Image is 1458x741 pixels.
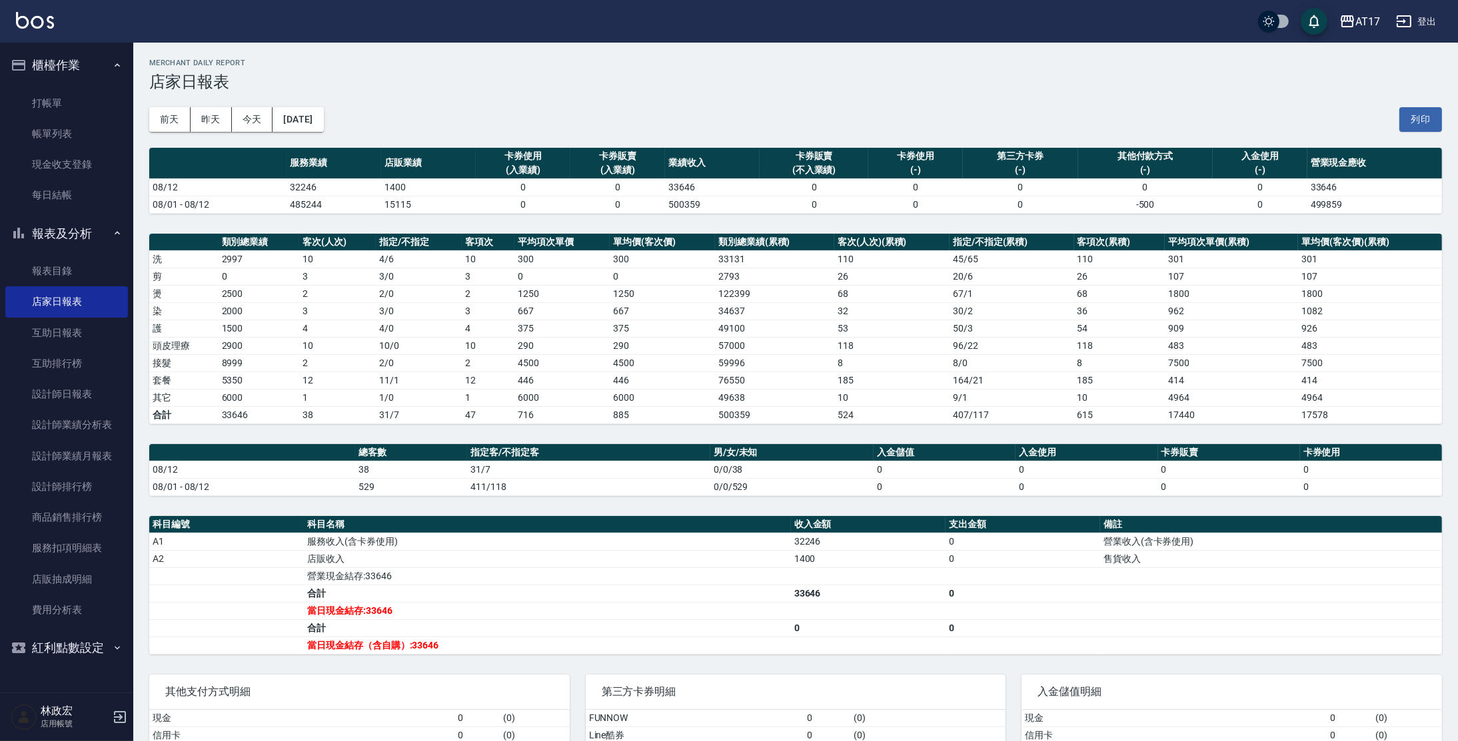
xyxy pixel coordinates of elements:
td: 售貨收入 [1100,550,1442,567]
td: 店販收入 [304,550,791,567]
td: 1400 [791,550,946,567]
td: 110 [834,250,950,268]
td: 0 [610,268,715,285]
th: 收入金額 [791,516,946,533]
th: 營業現金應收 [1307,148,1442,179]
td: 染 [149,302,219,320]
td: 0 [963,196,1078,213]
td: 33131 [715,250,834,268]
td: 套餐 [149,371,219,389]
td: 5350 [219,371,300,389]
a: 報表目錄 [5,256,128,286]
td: 其它 [149,389,219,406]
th: 支出金額 [946,516,1100,533]
td: 67 / 1 [950,285,1074,302]
th: 科目編號 [149,516,304,533]
div: (-) [1216,163,1304,177]
td: 當日現金結存（含自購）:33646 [304,636,791,654]
td: 33646 [219,406,300,423]
th: 總客數 [355,444,467,461]
td: 0 [1213,196,1307,213]
th: 客項次(累積) [1074,234,1165,251]
td: 8 / 0 [950,354,1074,371]
td: 76550 [715,371,834,389]
td: 446 [514,371,610,389]
td: 燙 [149,285,219,302]
td: 4500 [610,354,715,371]
a: 設計師排行榜 [5,471,128,502]
th: 類別總業績(累積) [715,234,834,251]
button: save [1301,8,1327,35]
td: FUNNOW [586,710,804,727]
td: A1 [149,533,304,550]
td: 0 [219,268,300,285]
button: 昨天 [191,107,232,132]
td: 2 [462,354,514,371]
td: 1 [462,389,514,406]
div: 第三方卡券 [966,149,1074,163]
div: 卡券使用 [872,149,960,163]
td: 現金 [1022,710,1327,727]
td: 107 [1298,268,1442,285]
td: 8999 [219,354,300,371]
td: 0 [963,178,1078,196]
button: 前天 [149,107,191,132]
span: 入金儲值明細 [1038,685,1426,698]
td: 2 [299,354,376,371]
button: 報表及分析 [5,216,128,251]
td: 962 [1165,302,1298,320]
td: 375 [610,320,715,337]
td: 0 [946,585,1100,602]
td: 32246 [791,533,946,550]
td: 290 [514,337,610,354]
th: 類別總業績 [219,234,300,251]
th: 客項次 [462,234,514,251]
td: 9 / 1 [950,389,1074,406]
td: 446 [610,371,715,389]
div: (-) [872,163,960,177]
a: 店家日報表 [5,286,128,317]
td: 26 [834,268,950,285]
td: 15115 [381,196,476,213]
div: 卡券販賣 [574,149,662,163]
td: 服務收入(含卡券使用) [304,533,791,550]
td: 0 [874,478,1016,495]
td: 36 [1074,302,1165,320]
td: 08/01 - 08/12 [149,196,287,213]
td: 1500 [219,320,300,337]
td: 524 [834,406,950,423]
td: 110 [1074,250,1165,268]
td: 0 [760,178,868,196]
td: 合計 [304,585,791,602]
td: 118 [834,337,950,354]
td: 10 [462,250,514,268]
table: a dense table [149,444,1442,496]
td: 10 [299,337,376,354]
td: 12 [299,371,376,389]
td: 34637 [715,302,834,320]
td: 33646 [1307,178,1442,196]
td: 38 [299,406,376,423]
td: 2 / 0 [376,354,462,371]
td: 716 [514,406,610,423]
td: 0/0/529 [710,478,874,495]
td: 185 [1074,371,1165,389]
td: 10 [462,337,514,354]
td: 0 [946,619,1100,636]
td: 7500 [1165,354,1298,371]
th: 科目名稱 [304,516,791,533]
div: (-) [966,163,1074,177]
div: 卡券販賣 [763,149,865,163]
td: 1400 [381,178,476,196]
button: 櫃檯作業 [5,48,128,83]
td: 0 [1300,478,1442,495]
td: 合計 [304,619,791,636]
a: 設計師業績分析表 [5,409,128,440]
td: 414 [1165,371,1298,389]
td: 3 [462,268,514,285]
td: 0 [804,710,850,727]
td: 290 [610,337,715,354]
td: 909 [1165,320,1298,337]
td: 96 / 22 [950,337,1074,354]
div: (-) [1082,163,1209,177]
